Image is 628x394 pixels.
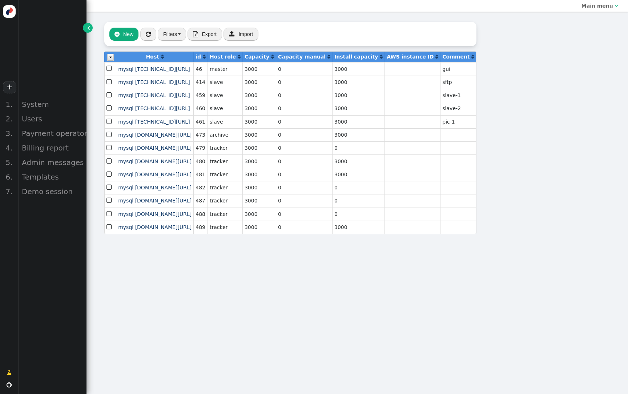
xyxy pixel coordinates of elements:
[276,128,332,141] td: 0
[440,76,476,89] td: sftp
[106,209,113,219] span: 
[106,143,113,153] span: 
[238,54,241,59] span: Click to sort
[118,66,190,72] a: mysql [TECHNICAL_ID][URL]
[276,221,332,234] td: 0
[242,141,276,154] td: 3000
[242,115,276,128] td: 3000
[278,54,326,60] b: Capacity manual
[114,31,120,37] span: 
[276,141,332,154] td: 0
[332,208,385,221] td: 0
[106,77,113,87] span: 
[118,105,190,111] a: mysql [TECHNICAL_ID][URL]
[2,366,17,379] a: 
[118,145,192,151] a: mysql [DOMAIN_NAME][URL]
[203,54,206,59] span: Click to sort
[581,3,613,9] b: Main menu
[18,112,86,126] div: Users
[161,54,164,60] a: 
[332,76,385,89] td: 3000
[208,115,242,128] td: slave
[193,128,208,141] td: 473
[118,211,192,217] a: mysql [DOMAIN_NAME][URL]
[242,62,276,75] td: 3000
[193,89,208,102] td: 459
[440,89,476,102] td: slave-1
[106,130,113,140] span: 
[276,194,332,207] td: 0
[188,28,222,41] button:  Export
[118,79,190,85] span: mysql [TECHNICAL_ID][URL]
[83,23,93,33] a: 
[276,168,332,181] td: 0
[245,54,269,60] b: Capacity
[332,154,385,168] td: 3000
[208,89,242,102] td: slave
[118,224,192,230] a: mysql [DOMAIN_NAME][URL]
[615,3,618,8] span: 
[107,54,114,61] img: icon_dropdown_trigger.png
[106,64,113,73] span: 
[276,102,332,115] td: 0
[242,154,276,168] td: 3000
[271,54,274,59] span: Click to sort
[193,102,208,115] td: 460
[271,54,274,60] a: 
[202,31,216,37] span: Export
[193,141,208,154] td: 479
[440,102,476,115] td: slave-2
[193,154,208,168] td: 480
[118,119,190,125] span: mysql [TECHNICAL_ID][URL]
[435,54,438,59] span: Click to sort
[3,81,16,93] a: +
[440,62,476,75] td: gui
[193,181,208,194] td: 482
[196,54,201,60] b: id
[332,181,385,194] td: 0
[242,76,276,89] td: 3000
[242,168,276,181] td: 3000
[7,382,12,387] span: 
[118,158,192,164] span: mysql [DOMAIN_NAME][URL]
[140,28,156,41] button: 
[18,141,86,155] div: Billing report
[106,117,113,126] span: 
[332,221,385,234] td: 3000
[118,92,190,98] span: mysql [TECHNICAL_ID][URL]
[387,54,434,60] b: AWS instance ID
[193,221,208,234] td: 489
[18,184,86,199] div: Demo session
[242,208,276,221] td: 3000
[18,97,86,112] div: System
[276,62,332,75] td: 0
[332,102,385,115] td: 3000
[7,369,12,377] span: 
[276,208,332,221] td: 0
[332,194,385,207] td: 0
[332,141,385,154] td: 0
[193,62,208,75] td: 46
[193,31,198,37] span: 
[276,89,332,102] td: 0
[440,115,476,128] td: pic-1
[106,222,113,232] span: 
[208,141,242,154] td: tracker
[118,172,192,177] a: mysql [DOMAIN_NAME][URL]
[193,115,208,128] td: 461
[435,54,438,60] a: 
[18,126,86,141] div: Payment operators
[193,194,208,207] td: 487
[106,196,113,205] span: 
[242,181,276,194] td: 3000
[106,169,113,179] span: 
[146,31,151,37] span: 
[178,33,181,35] img: trigger_black.png
[3,5,16,18] img: logo-icon.svg
[193,208,208,221] td: 488
[471,54,474,60] a: 
[161,54,164,59] span: Click to sort
[327,54,330,59] span: Click to sort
